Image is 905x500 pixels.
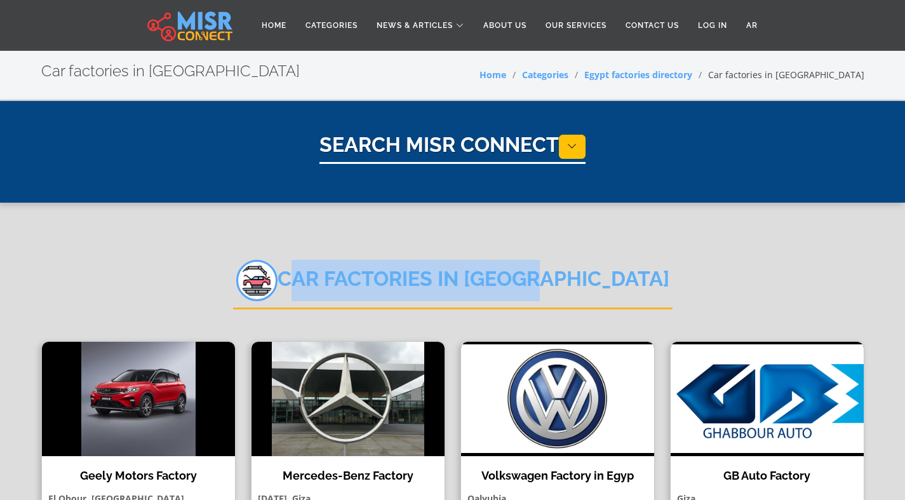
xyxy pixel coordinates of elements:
[377,20,453,31] span: News & Articles
[471,469,645,483] h4: Volkswagen Factory in Egyp
[479,69,506,81] a: Home
[688,13,737,37] a: Log in
[474,13,536,37] a: About Us
[261,469,435,483] h4: Mercedes-Benz Factory
[680,469,854,483] h4: GB Auto Factory
[536,13,616,37] a: Our Services
[522,69,568,81] a: Categories
[236,260,278,301] img: KcsV4U5bcT0NjSiBF6BW.png
[671,342,864,456] img: GB Auto Factory
[296,13,367,37] a: Categories
[737,13,767,37] a: AR
[233,260,673,309] h2: Car factories in [GEOGRAPHIC_DATA]
[147,10,232,41] img: main.misr_connect
[41,62,300,81] h2: Car factories in [GEOGRAPHIC_DATA]
[367,13,474,37] a: News & Articles
[461,342,654,456] img: Volkswagen Factory in Egyp
[51,469,225,483] h4: Geely Motors Factory
[252,13,296,37] a: Home
[42,342,235,456] img: Geely Motors Factory
[616,13,688,37] a: Contact Us
[251,342,445,456] img: Mercedes-Benz Factory
[692,68,864,81] li: Car factories in [GEOGRAPHIC_DATA]
[584,69,692,81] a: Egypt factories directory
[319,133,586,164] h1: Search Misr Connect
